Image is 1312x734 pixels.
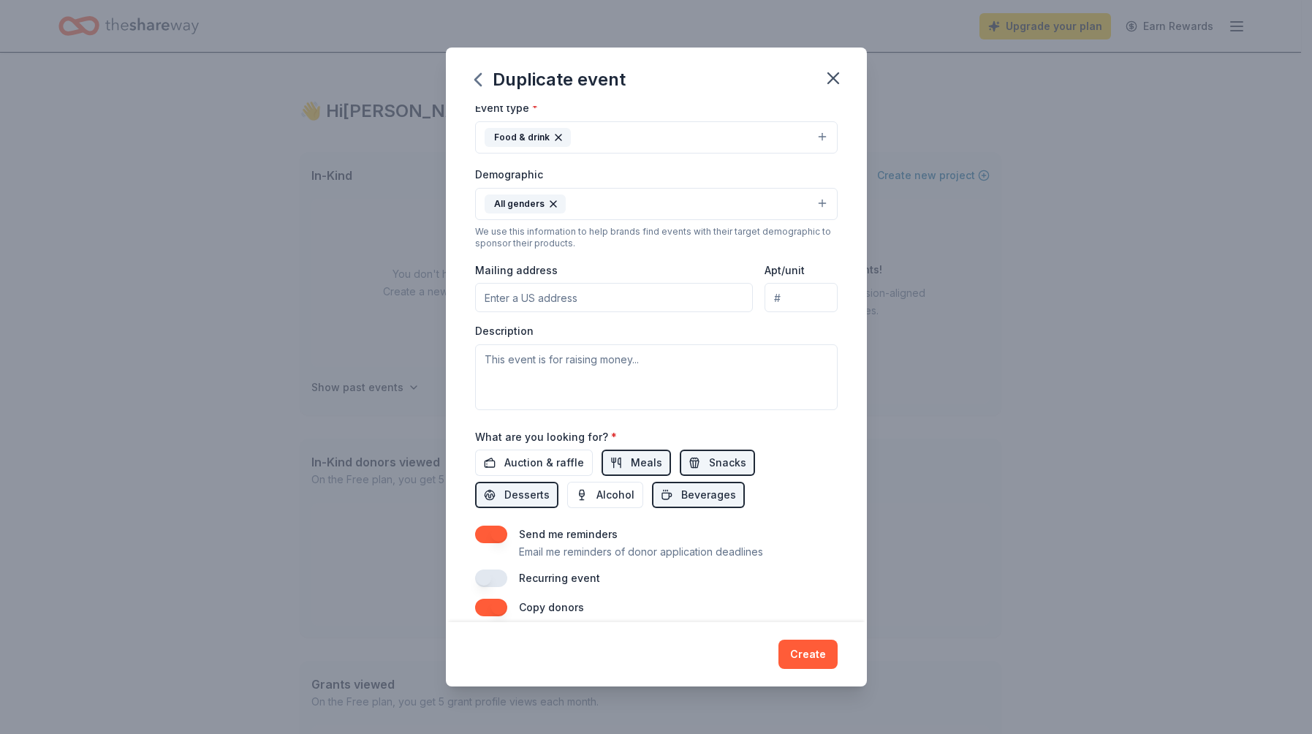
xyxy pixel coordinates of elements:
[519,528,618,540] label: Send me reminders
[765,283,837,312] input: #
[475,167,543,182] label: Demographic
[652,482,745,508] button: Beverages
[475,101,538,116] label: Event type
[504,454,584,472] span: Auction & raffle
[519,543,763,561] p: Email me reminders of donor application deadlines
[681,486,736,504] span: Beverages
[709,454,746,472] span: Snacks
[567,482,643,508] button: Alcohol
[475,226,838,249] div: We use this information to help brands find events with their target demographic to sponsor their...
[475,68,626,91] div: Duplicate event
[475,283,754,312] input: Enter a US address
[631,454,662,472] span: Meals
[485,194,566,213] div: All genders
[475,482,558,508] button: Desserts
[475,324,534,338] label: Description
[778,640,838,669] button: Create
[602,450,671,476] button: Meals
[485,128,571,147] div: Food & drink
[475,430,617,444] label: What are you looking for?
[519,572,600,584] label: Recurring event
[765,263,805,278] label: Apt/unit
[596,486,634,504] span: Alcohol
[680,450,755,476] button: Snacks
[475,450,593,476] button: Auction & raffle
[475,121,838,154] button: Food & drink
[504,486,550,504] span: Desserts
[519,601,584,613] label: Copy donors
[475,263,558,278] label: Mailing address
[475,188,838,220] button: All genders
